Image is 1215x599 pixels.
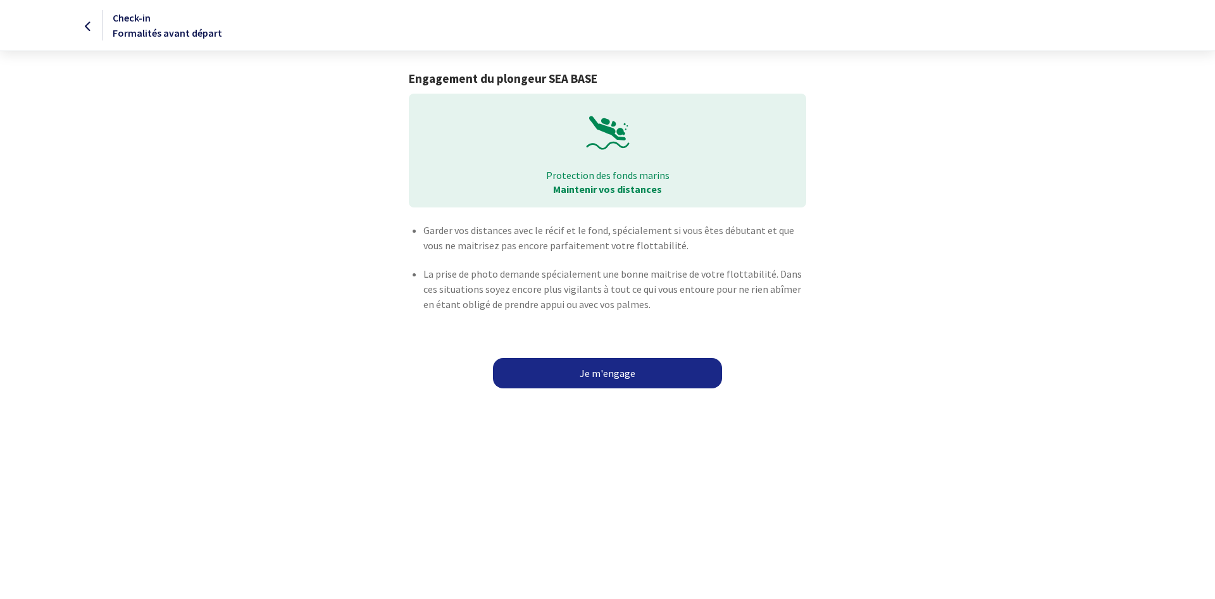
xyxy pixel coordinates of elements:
a: Je m'engage [493,358,722,388]
p: Garder vos distances avec le récif et le fond, spécialement si vous êtes débutant et que vous ne ... [423,223,806,253]
p: La prise de photo demande spécialement une bonne maitrise de votre flottabilité. Dans ces situati... [423,266,806,312]
h1: Engagement du plongeur SEA BASE [409,71,806,86]
span: Check-in Formalités avant départ [113,11,222,39]
p: Protection des fonds marins [418,168,797,182]
strong: Maintenir vos distances [553,183,662,195]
